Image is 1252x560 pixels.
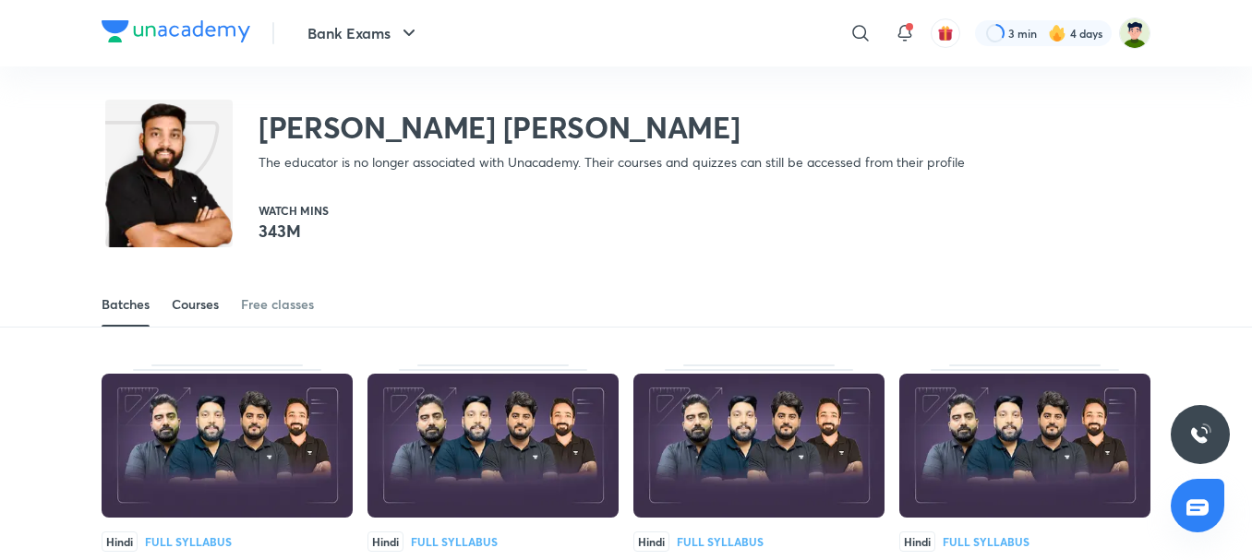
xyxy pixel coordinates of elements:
[105,103,233,265] img: class
[259,109,965,146] h2: [PERSON_NAME] [PERSON_NAME]
[241,282,314,327] a: Free classes
[241,295,314,314] div: Free classes
[102,531,138,552] span: Hindi
[102,282,150,327] a: Batches
[677,536,764,547] div: Full Syllabus
[931,18,960,48] button: avatar
[145,536,232,547] div: Full Syllabus
[259,153,965,172] p: The educator is no longer associated with Unacademy. Their courses and quizzes can still be acces...
[367,531,403,552] span: Hindi
[411,536,498,547] div: Full Syllabus
[899,374,1150,518] img: Thumbnail
[259,220,329,242] p: 343M
[367,374,619,518] img: Thumbnail
[1048,24,1066,42] img: streak
[172,282,219,327] a: Courses
[943,536,1029,547] div: Full Syllabus
[633,531,669,552] span: Hindi
[172,295,219,314] div: Courses
[899,531,935,552] span: Hindi
[102,20,250,42] img: Company Logo
[1119,18,1150,49] img: Rahul B
[296,15,431,52] button: Bank Exams
[1189,423,1211,446] img: ttu
[633,374,885,518] img: Thumbnail
[102,20,250,47] a: Company Logo
[102,374,353,518] img: Thumbnail
[259,205,329,216] p: Watch mins
[102,295,150,314] div: Batches
[937,25,954,42] img: avatar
